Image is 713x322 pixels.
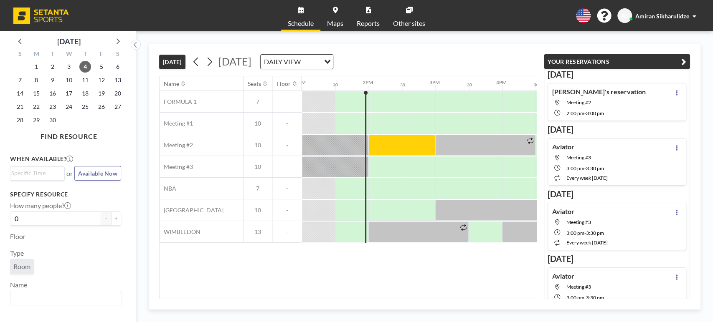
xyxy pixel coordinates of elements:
span: Monday, September 8, 2025 [30,74,42,86]
span: Friday, September 12, 2025 [96,74,107,86]
input: Search for option [303,56,319,67]
button: + [111,211,121,226]
span: Saturday, September 13, 2025 [112,74,124,86]
span: Meeting #3 [566,284,591,290]
span: - [272,206,302,214]
div: S [12,49,28,60]
h3: [DATE] [548,124,686,135]
span: [GEOGRAPHIC_DATA] [160,206,223,214]
span: 3:00 PM [566,294,584,301]
span: - [272,120,302,127]
span: Wednesday, September 24, 2025 [63,101,75,113]
div: Search for option [261,55,333,69]
h3: [DATE] [548,254,686,264]
span: [DATE] [218,55,251,68]
button: [DATE] [159,55,185,69]
input: Search for option [11,293,116,304]
label: Name [10,281,27,289]
span: Thursday, September 4, 2025 [79,61,91,73]
div: S [109,49,126,60]
div: M [28,49,45,60]
span: Sunday, September 14, 2025 [14,88,26,99]
span: Maps [327,20,343,27]
span: Thursday, September 18, 2025 [79,88,91,99]
span: Monday, September 15, 2025 [30,88,42,99]
div: Name [164,80,179,88]
span: Sunday, September 7, 2025 [14,74,26,86]
span: 3:30 PM [586,294,604,301]
span: Monday, September 1, 2025 [30,61,42,73]
span: Tuesday, September 2, 2025 [47,61,58,73]
div: 30 [333,82,338,88]
button: YOUR RESERVATIONS [544,54,690,69]
h3: [DATE] [548,189,686,199]
span: - [584,165,586,171]
div: Search for option [10,291,121,305]
span: 3:30 PM [586,230,604,236]
span: Friday, September 26, 2025 [96,101,107,113]
h4: FIND RESOURCE [10,129,128,141]
span: Friday, September 19, 2025 [96,88,107,99]
span: Amiran Sikharulidze [635,13,689,20]
span: 7 [244,98,272,106]
span: NBA [160,185,176,192]
label: Floor [10,232,25,241]
button: Available Now [74,166,121,181]
h3: Specify resource [10,191,121,198]
h4: Aviator [552,143,574,151]
span: Tuesday, September 23, 2025 [47,101,58,113]
div: 2PM [362,79,373,86]
span: 3:30 PM [586,165,604,171]
input: Search for option [11,169,60,178]
span: - [272,141,302,149]
span: Meeting #2 [566,99,591,106]
img: organization-logo [13,8,69,24]
div: 30 [467,82,472,88]
span: - [272,228,302,236]
span: 2:00 PM [566,110,584,116]
span: - [272,98,302,106]
label: How many people? [10,201,71,210]
div: T [45,49,61,60]
span: 13 [244,228,272,236]
span: - [272,163,302,171]
span: Room [13,262,30,271]
span: Wednesday, September 3, 2025 [63,61,75,73]
span: Wednesday, September 10, 2025 [63,74,75,86]
div: Seats [248,80,261,88]
span: Thursday, September 11, 2025 [79,74,91,86]
span: 10 [244,206,272,214]
span: Schedule [288,20,314,27]
div: Floor [277,80,291,88]
span: Tuesday, September 9, 2025 [47,74,58,86]
span: Other sites [393,20,425,27]
span: Thursday, September 25, 2025 [79,101,91,113]
span: DAILY VIEW [262,56,302,67]
span: Meeting #1 [160,120,193,127]
span: Saturday, September 20, 2025 [112,88,124,99]
span: FORMULA 1 [160,98,197,106]
span: 10 [244,141,272,149]
span: 3:00 PM [566,230,584,236]
span: 10 [244,163,272,171]
span: every week [DATE] [566,239,608,246]
div: W [61,49,77,60]
span: Tuesday, September 16, 2025 [47,88,58,99]
div: 4PM [496,79,506,86]
span: Monday, September 22, 2025 [30,101,42,113]
span: 3:00 PM [586,110,604,116]
h3: [DATE] [548,69,686,80]
span: 7 [244,185,272,192]
h4: Aviator [552,207,574,216]
span: Meeting #2 [160,141,193,149]
span: Wednesday, September 17, 2025 [63,88,75,99]
span: Tuesday, September 30, 2025 [47,114,58,126]
span: Available Now [78,170,117,177]
div: 30 [400,82,405,88]
span: - [584,294,586,301]
span: Meeting #3 [566,219,591,225]
label: Type [10,249,24,257]
h4: Aviator [552,272,574,280]
span: Meeting #3 [566,154,591,161]
div: Search for option [10,167,64,179]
